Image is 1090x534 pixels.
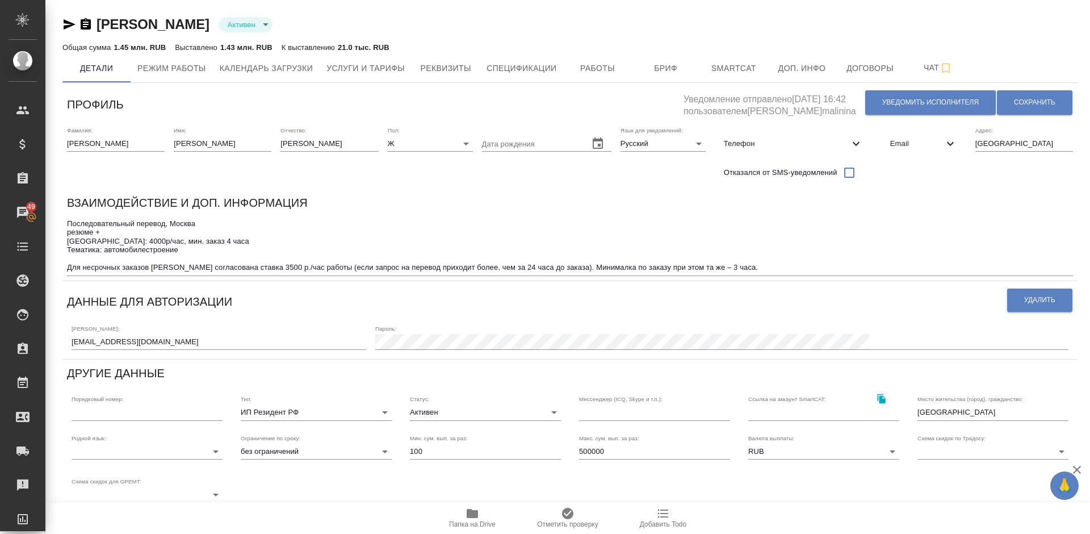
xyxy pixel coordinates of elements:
p: 1.45 млн. RUB [114,43,166,52]
button: Отметить проверку [520,502,615,534]
button: Активен [224,20,259,30]
span: Удалить [1024,295,1055,305]
div: Активен [219,17,272,32]
label: [PERSON_NAME]: [72,326,119,331]
label: Схема скидок для GPEMT: [72,479,141,485]
label: Пароль: [375,326,396,331]
label: Пол: [388,127,400,133]
div: ИП Резидент РФ [241,404,392,420]
label: Схема скидок по Традосу: [917,435,986,441]
textarea: Последовательный перевод, Москва резюме + [GEOGRAPHIC_DATA]: 4000р/час, мин. заказ 4 часа Тематик... [67,219,1073,272]
span: Сохранить [1014,98,1055,107]
span: Чат [911,61,966,75]
span: Договоры [843,61,898,76]
h6: Взаимодействие и доп. информация [67,194,308,212]
label: Мин. сум. вып. за раз: [410,435,468,441]
p: 21.0 тыс. RUB [338,43,389,52]
label: Адрес: [975,127,993,133]
h5: Уведомление отправлено [DATE] 16:42 пользователем [PERSON_NAME]malinina [684,87,865,118]
label: Ограничение по сроку: [241,435,300,441]
span: 🙏 [1055,474,1074,498]
a: 49 [3,198,43,227]
span: 49 [20,201,42,212]
label: Родной язык: [72,435,106,441]
label: Валюта выплаты: [748,435,794,441]
label: Имя: [174,127,186,133]
p: Выставлено [175,43,220,52]
button: Удалить [1007,289,1072,312]
div: RUB [748,444,899,460]
div: Русский [621,136,706,152]
button: 🙏 [1050,472,1079,500]
span: Email [890,138,944,149]
label: Порядковый номер: [72,397,123,402]
span: Бриф [639,61,693,76]
span: Smartcat [707,61,761,76]
button: Скопировать ссылку [870,387,893,410]
span: Телефон [724,138,849,149]
label: Макс. сум. вып. за раз: [579,435,639,441]
label: Статус: [410,397,429,402]
p: Общая сумма [62,43,114,52]
span: Уведомить исполнителя [882,98,979,107]
span: Отказался от SMS-уведомлений [724,167,837,178]
p: К выставлению [282,43,338,52]
button: Добавить Todo [615,502,711,534]
label: Тип: [241,397,251,402]
span: Папка на Drive [449,520,496,528]
label: Место жительства (город), гражданство: [917,397,1023,402]
span: Реквизиты [418,61,473,76]
label: Фамилия: [67,127,93,133]
div: Ж [388,136,473,152]
button: Скопировать ссылку для ЯМессенджера [62,18,76,31]
span: Работы [571,61,625,76]
p: 1.43 млн. RUB [220,43,272,52]
h6: Профиль [67,95,124,114]
span: Детали [69,61,124,76]
span: Услуги и тарифы [326,61,405,76]
label: Ссылка на аккаунт SmartCAT: [748,397,826,402]
h6: Другие данные [67,364,165,382]
button: Сохранить [997,90,1072,115]
button: Скопировать ссылку [79,18,93,31]
svg: Подписаться [939,61,953,75]
h6: Данные для авторизации [67,293,232,311]
div: Телефон [715,131,872,156]
label: Отчество: [280,127,307,133]
button: Папка на Drive [425,502,520,534]
span: Режим работы [137,61,206,76]
span: Отметить проверку [537,520,598,528]
div: без ограничений [241,444,392,460]
label: Язык для уведомлений: [621,127,683,133]
span: Спецификации [487,61,556,76]
span: Добавить Todo [640,520,686,528]
span: Календарь загрузки [220,61,313,76]
div: Email [881,131,966,156]
button: Уведомить исполнителя [865,90,996,115]
span: Доп. инфо [775,61,829,76]
div: Активен [410,404,561,420]
label: Мессенджер (ICQ, Skype и т.п.): [579,397,663,402]
a: [PERSON_NAME] [97,16,209,32]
